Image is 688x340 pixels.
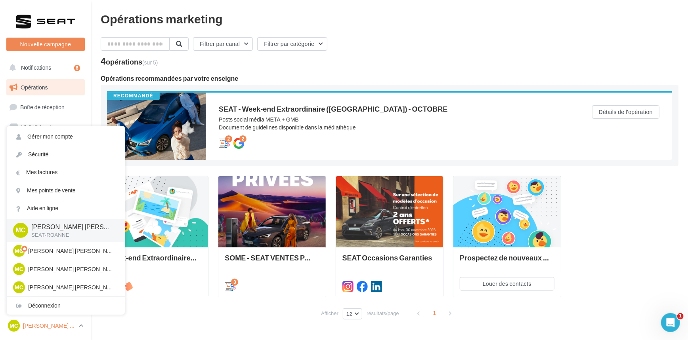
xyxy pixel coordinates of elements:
a: Contacts [5,158,86,175]
div: Recommandé [107,93,160,100]
div: Posts social média META + GMB Document de guidelines disponible dans la médiathèque [219,116,560,131]
a: Campagnes DataOnDemand [5,244,86,267]
span: Visibilité en ligne [21,124,62,131]
span: Notifications [21,64,51,71]
span: Opérations [21,84,48,91]
a: Aide en ligne [7,199,125,217]
span: MC [10,322,18,330]
a: Visibilité en ligne [5,119,86,136]
p: [PERSON_NAME] [PERSON_NAME] [28,283,115,291]
div: 2 [225,135,232,142]
span: MC [15,283,23,291]
div: Prospectez de nouveaux contacts [460,254,554,270]
p: [PERSON_NAME] [PERSON_NAME] [31,222,112,232]
span: MC [15,247,23,255]
span: 12 [346,311,352,317]
div: 3 [231,279,238,286]
button: Nouvelle campagne [6,38,85,51]
span: MC [16,226,26,235]
span: 1 [428,307,441,319]
div: Week-end Extraordinaires Octobre 2025 [107,254,202,270]
p: SEAT-ROANNE [31,232,112,239]
a: PLV et print personnalisable [5,217,86,241]
div: Opérations recommandées par votre enseigne [101,75,678,82]
a: Gérer mon compte [7,128,125,146]
p: [PERSON_NAME] [PERSON_NAME] [23,322,76,330]
p: [PERSON_NAME] [PERSON_NAME] [28,265,115,273]
button: Filtrer par catégorie [257,37,327,51]
a: Sécurité [7,146,125,163]
a: Calendrier [5,198,86,215]
button: Louer des contacts [460,277,554,291]
a: Médiathèque [5,178,86,195]
p: [PERSON_NAME] [PERSON_NAME] [28,247,115,255]
a: Campagnes [5,139,86,156]
button: Filtrer par canal [193,37,253,51]
a: MC [PERSON_NAME] [PERSON_NAME] [6,318,85,333]
a: Opérations [5,79,86,96]
span: résultats/page [367,310,399,317]
a: Mes points de vente [7,182,125,199]
div: 6 [74,65,80,71]
a: Mes factures [7,163,125,181]
div: Déconnexion [7,297,125,315]
span: Boîte de réception [20,104,65,110]
div: SOME - SEAT VENTES PRIVEES [225,254,319,270]
span: 1 [677,313,684,319]
div: SEAT Occasions Garanties [342,254,437,270]
button: Notifications 6 [5,59,83,76]
button: 12 [343,308,362,319]
div: 2 [239,135,247,142]
div: opérations [106,58,158,65]
div: SEAT - Week-end Extraordinaire ([GEOGRAPHIC_DATA]) - OCTOBRE [219,105,560,112]
div: Opérations marketing [101,13,678,25]
div: 4 [101,57,158,66]
span: (sur 5) [142,59,158,66]
a: Boîte de réception [5,99,86,116]
iframe: Intercom live chat [661,313,680,332]
span: Afficher [321,310,338,317]
span: MC [15,265,23,273]
button: Détails de l'opération [592,105,659,119]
